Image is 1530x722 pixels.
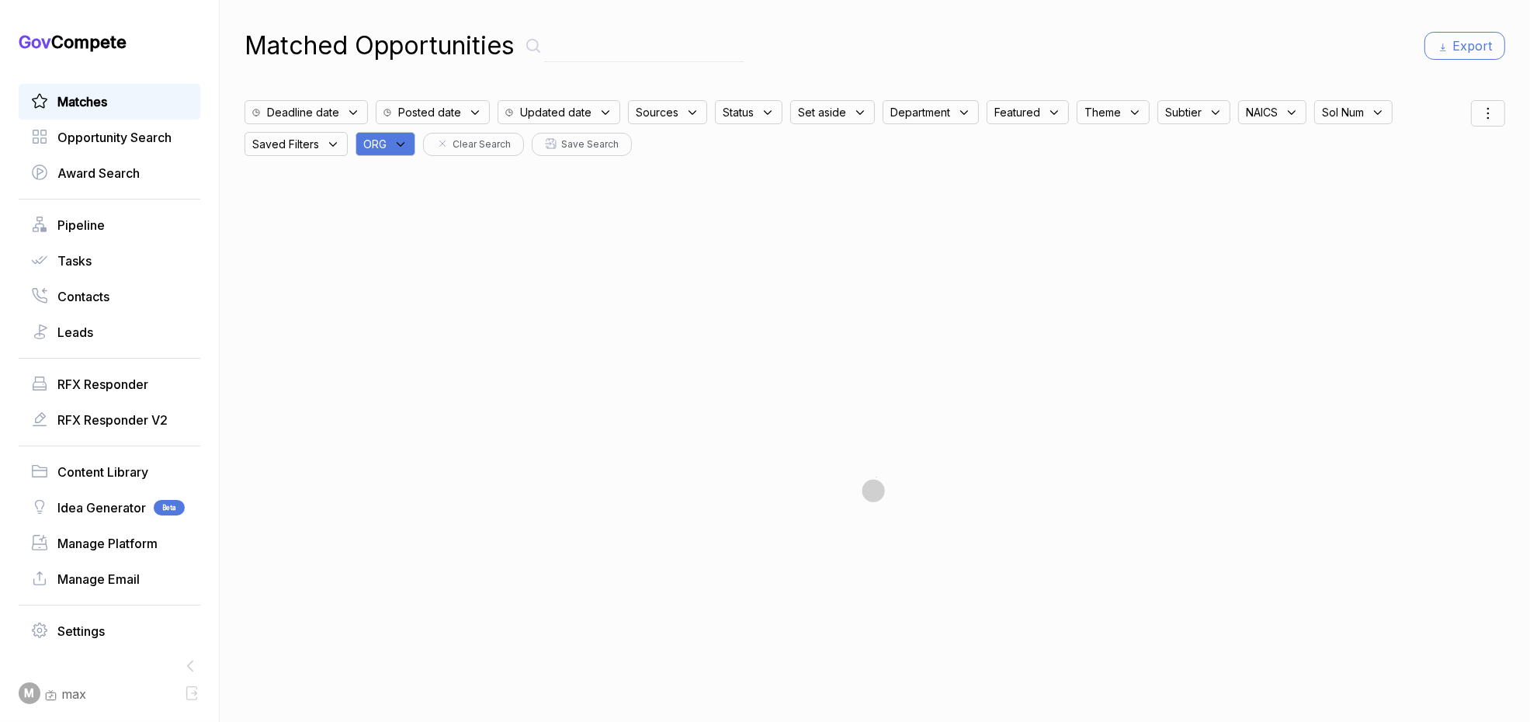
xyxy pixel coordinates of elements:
span: max [61,685,86,703]
span: Sources [636,104,678,120]
span: Award Search [57,164,140,182]
span: Save Search [561,137,619,151]
span: Manage Email [57,570,140,588]
span: Featured [994,104,1040,120]
span: Subtier [1165,104,1202,120]
a: Manage Email [31,570,188,588]
span: Saved Filters [252,136,319,152]
a: Matches [31,92,188,111]
span: Deadline date [267,104,339,120]
span: Sol Num [1322,104,1364,120]
a: RFX Responder V2 [31,411,188,429]
img: loading animation [836,451,914,529]
a: Manage Platform [31,534,188,553]
span: RFX Responder [57,375,148,394]
span: Manage Platform [57,534,158,553]
span: Idea Generator [57,498,146,517]
span: Department [890,104,950,120]
a: RFX Responder [31,375,188,394]
span: Opportunity Search [57,128,172,147]
a: Pipeline [31,216,188,234]
span: Clear Search [453,137,511,151]
span: Leads [57,323,93,342]
a: Leads [31,323,188,342]
a: Settings [31,622,188,640]
span: Content Library [57,463,148,481]
span: Settings [57,622,105,640]
span: Posted date [398,104,461,120]
a: Content Library [31,463,188,481]
span: ORG [363,136,387,152]
button: Save Search [532,133,632,156]
span: Gov [19,32,51,52]
span: RFX Responder V2 [57,411,168,429]
button: Clear Search [423,133,524,156]
a: Opportunity Search [31,128,188,147]
span: Set aside [798,104,846,120]
span: Updated date [520,104,592,120]
span: Matches [57,92,107,111]
span: Contacts [57,287,109,306]
span: Tasks [57,252,92,270]
button: Export [1424,32,1505,60]
a: Idea GeneratorBeta [31,498,188,517]
a: Tasks [31,252,188,270]
span: Beta [154,500,185,515]
h1: Compete [19,31,200,53]
span: Pipeline [57,216,105,234]
span: M [25,686,35,702]
a: Contacts [31,287,188,306]
span: Status [723,104,754,120]
a: Award Search [31,164,188,182]
span: NAICS [1246,104,1278,120]
h1: Matched Opportunities [245,27,515,64]
span: Theme [1084,104,1121,120]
